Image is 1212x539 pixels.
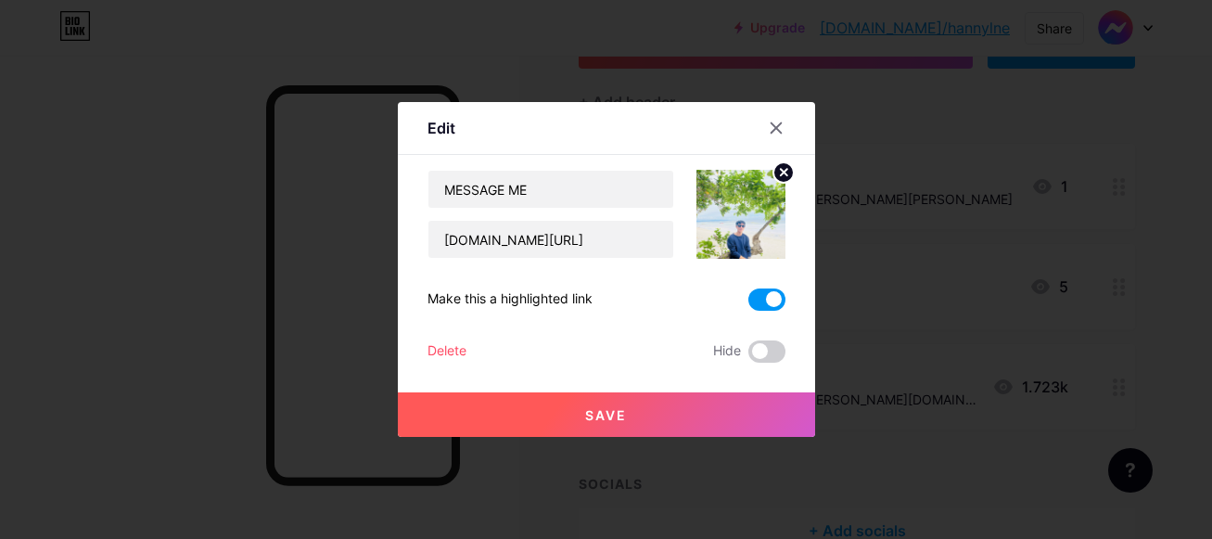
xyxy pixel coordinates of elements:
button: Save [398,392,815,437]
input: URL [428,221,673,258]
span: Save [585,407,627,423]
img: link_thumbnail [696,170,785,259]
span: Hide [713,340,741,363]
input: Title [428,171,673,208]
div: Make this a highlighted link [427,289,593,311]
div: Delete [427,340,466,363]
div: Edit [427,117,455,139]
